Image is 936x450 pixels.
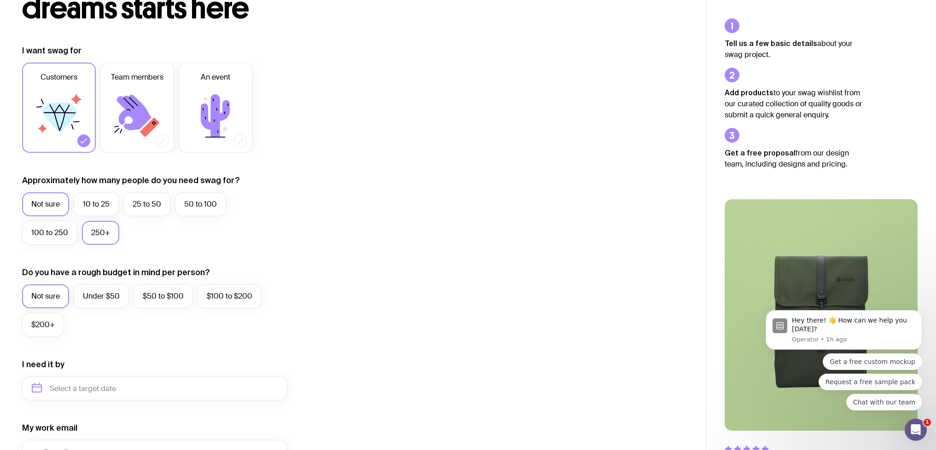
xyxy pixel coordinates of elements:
strong: Get a free proposal [725,149,796,157]
span: An event [201,72,230,83]
label: $200+ [22,313,64,337]
iframe: Intercom live chat [905,419,927,441]
iframe: Intercom notifications message [752,239,936,425]
label: Not sure [22,192,69,216]
strong: Add products [725,88,773,97]
label: Under $50 [74,284,129,308]
label: 100 to 250 [22,221,77,245]
span: Customers [41,72,77,83]
label: 250+ [82,221,119,245]
label: Do you have a rough budget in mind per person? [22,267,210,278]
strong: Tell us a few basic details [725,39,817,47]
label: I need it by [22,359,64,370]
span: Team members [111,72,163,83]
p: about your swag project. [725,38,863,60]
p: to your swag wishlist from our curated collection of quality goods or submit a quick general enqu... [725,87,863,121]
label: I want swag for [22,45,81,56]
p: from our design team, including designs and pricing. [725,147,863,170]
label: 10 to 25 [74,192,119,216]
label: $100 to $200 [198,284,262,308]
span: 1 [924,419,931,426]
label: 50 to 100 [175,192,226,216]
label: Not sure [22,284,69,308]
label: 25 to 50 [123,192,170,216]
label: My work email [22,422,77,433]
label: Approximately how many people do you need swag for? [22,175,240,186]
input: Select a target date [22,376,287,400]
label: $50 to $100 [134,284,193,308]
